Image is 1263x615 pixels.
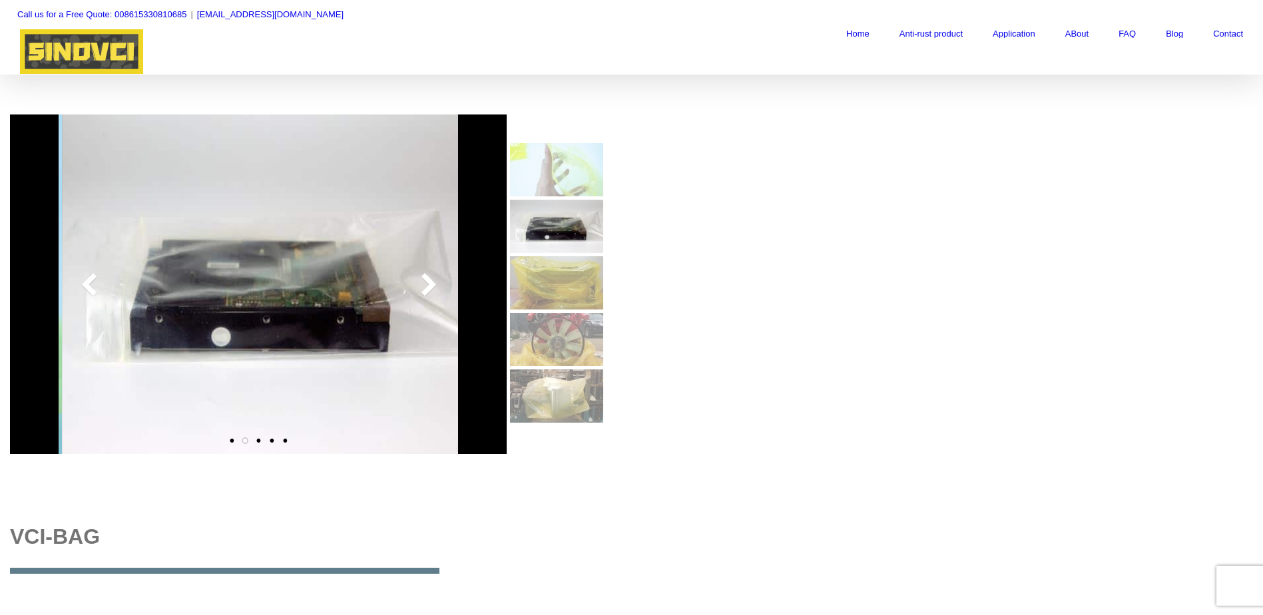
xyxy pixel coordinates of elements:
[1119,29,1136,38] a: FAQ
[899,29,963,38] a: Anti-rust product
[846,29,870,38] a: Home
[993,29,1035,38] a: Application
[197,9,344,19] a: [EMAIL_ADDRESS][DOMAIN_NAME]
[10,524,100,548] span: VCI-BAG
[1065,29,1089,38] a: ABout
[20,29,143,74] img: SINOVCI Logo
[1213,29,1243,38] a: Contact
[846,29,1243,38] nav: Main Menu
[1166,29,1183,38] a: Blog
